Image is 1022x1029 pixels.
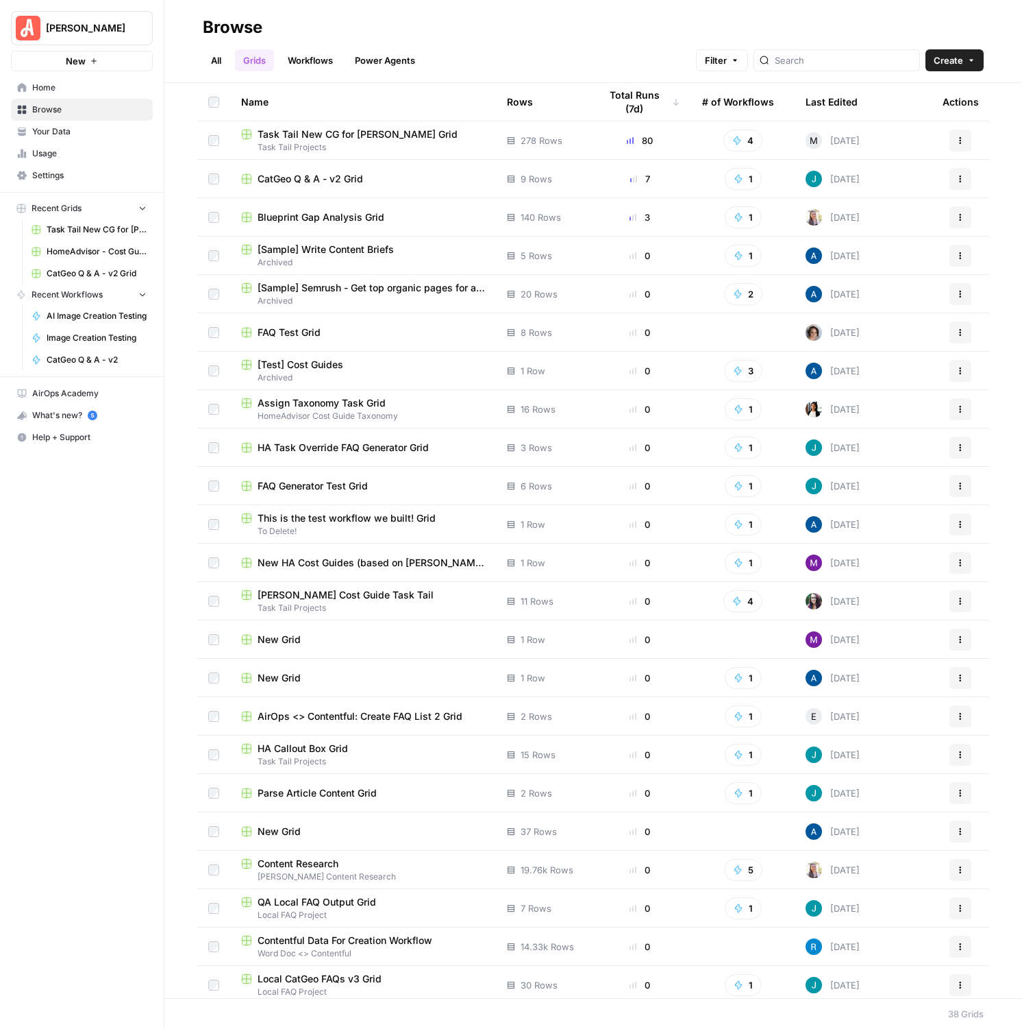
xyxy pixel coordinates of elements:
span: Create [934,53,963,67]
div: 0 [599,633,680,646]
div: 0 [599,364,680,378]
a: [PERSON_NAME] Cost Guide Task TailTask Tail Projects [241,588,485,614]
span: New Grid [258,633,301,646]
div: 3 [599,210,680,224]
a: Content Research[PERSON_NAME] Content Research [241,857,485,883]
a: HomeAdvisor - Cost Guide Updates [25,241,153,263]
span: HomeAdvisor - Cost Guide Updates [47,245,147,258]
span: Word Doc <> Contentful [241,947,485,960]
div: 0 [599,863,680,877]
span: Recent Grids [32,202,82,215]
span: [PERSON_NAME] [46,21,129,35]
span: To Delete! [241,525,485,537]
div: 0 [599,825,680,838]
button: Recent Grids [11,198,153,219]
a: This is the test workflow we built! GridTo Delete! [241,511,485,537]
span: HA Callout Box Grid [258,742,348,755]
span: Help + Support [32,431,147,444]
img: 6nbwfcfcmyg6kjpjqwyn2ex865ht [806,209,822,226]
a: Home [11,77,153,99]
span: 1 Row [521,556,545,570]
span: 37 Rows [521,825,557,838]
a: Power Agents [347,49,423,71]
span: Recent Workflows [32,289,103,301]
div: [DATE] [806,171,860,187]
button: 1 [725,667,762,689]
button: 5 [724,859,762,881]
div: 0 [599,479,680,493]
span: E [811,710,817,723]
span: Archived [241,295,485,307]
button: Workspace: Angi [11,11,153,45]
img: 2tpfked42t1e3e12hiit98ie086g [806,631,822,648]
span: Browse [32,104,147,116]
span: 15 Rows [521,748,556,762]
span: Local FAQ Project [241,986,485,998]
span: Content Research [258,857,338,871]
span: [Sample] Write Content Briefs [258,243,394,256]
div: 0 [599,287,680,301]
span: Task Tail Projects [241,755,485,768]
div: 0 [599,786,680,800]
div: 0 [599,326,680,339]
div: 80 [599,134,680,147]
span: Local FAQ Project [241,909,485,921]
button: 1 [725,398,762,420]
span: Your Data [32,125,147,138]
span: 8 Rows [521,326,552,339]
a: AirOps <> Contentful: Create FAQ List 2 Grid [241,710,485,723]
span: [PERSON_NAME] Content Research [241,871,485,883]
button: 1 [725,744,762,766]
span: Task Tail Projects [241,602,485,614]
button: 1 [725,782,762,804]
div: 0 [599,901,680,915]
button: 1 [725,552,762,574]
a: [Sample] Semrush - Get top organic pages for a domainArchived [241,281,485,307]
a: Usage [11,143,153,165]
a: New Grid [241,825,485,838]
span: 7 Rows [521,901,551,915]
span: 1 Row [521,364,545,378]
div: [DATE] [806,900,860,917]
a: Parse Article Content Grid [241,786,485,800]
div: Last Edited [806,83,858,121]
span: 19.76k Rows [521,863,573,877]
a: Workflows [279,49,341,71]
img: he81ibor8lsei4p3qvg4ugbvimgp [806,670,822,686]
button: 4 [723,130,762,152]
div: [DATE] [806,247,860,264]
div: 0 [599,671,680,685]
a: 5 [88,411,97,420]
div: [DATE] [806,977,860,993]
span: QA Local FAQ Output Grid [258,895,376,909]
span: AirOps <> Contentful: Create FAQ List 2 Grid [258,710,462,723]
span: Home [32,82,147,94]
span: 16 Rows [521,402,556,416]
span: AI Image Creation Testing [47,310,147,322]
div: 0 [599,249,680,263]
div: Rows [507,83,533,121]
div: 0 [599,518,680,531]
div: 0 [599,556,680,570]
span: HomeAdvisor Cost Guide Taxonomy [241,410,485,422]
div: 0 [599,978,680,992]
a: Task Tail New CG for [PERSON_NAME] Grid [25,219,153,241]
div: 0 [599,940,680,954]
span: New Grid [258,825,301,838]
button: 3 [724,360,762,382]
img: gsxx783f1ftko5iaboo3rry1rxa5 [806,977,822,993]
a: Assign Taxonomy Task GridHomeAdvisor Cost Guide Taxonomy [241,396,485,422]
span: Contentful Data For Creation Workflow [258,934,432,947]
span: FAQ Test Grid [258,326,321,339]
img: 4ql36xcz6vn5z6vl131rp0snzihs [806,939,822,955]
div: [DATE] [806,862,860,878]
span: 3 Rows [521,441,552,455]
span: 278 Rows [521,134,562,147]
div: Name [241,83,485,121]
a: New Grid [241,633,485,646]
span: CatGeo Q & A - v2 Grid [47,267,147,280]
img: he81ibor8lsei4p3qvg4ugbvimgp [806,823,822,840]
button: Filter [696,49,748,71]
img: 2tpfked42t1e3e12hiit98ie086g [806,555,822,571]
span: Archived [241,256,485,269]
